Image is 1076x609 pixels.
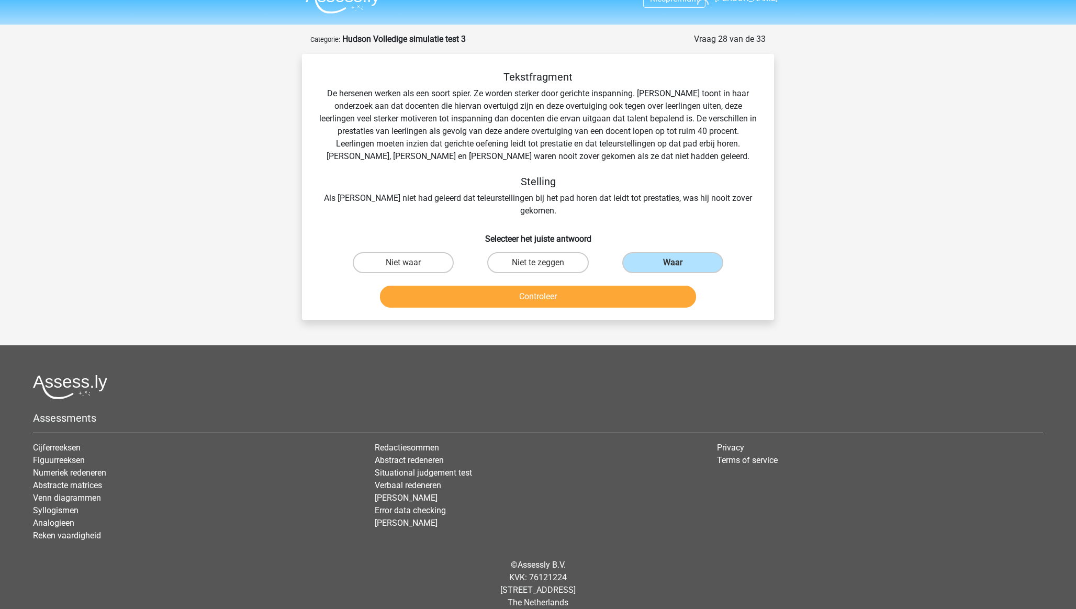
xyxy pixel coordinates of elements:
[33,443,81,453] a: Cijferreeksen
[622,252,723,273] label: Waar
[33,505,79,515] a: Syllogismen
[518,560,566,570] a: Assessly B.V.
[375,480,441,490] a: Verbaal redeneren
[33,375,107,399] img: Assessly logo
[375,468,472,478] a: Situational judgement test
[33,493,101,503] a: Venn diagrammen
[353,252,454,273] label: Niet waar
[375,493,438,503] a: [PERSON_NAME]
[33,480,102,490] a: Abstracte matrices
[319,175,757,188] h5: Stelling
[33,518,74,528] a: Analogieen
[375,455,444,465] a: Abstract redeneren
[487,252,588,273] label: Niet te zeggen
[33,455,85,465] a: Figuurreeksen
[319,71,757,217] div: De hersenen werken als een soort spier. Ze worden sterker door gerichte inspanning. [PERSON_NAME]...
[319,71,757,83] h5: Tekstfragment
[33,412,1043,424] h5: Assessments
[380,286,697,308] button: Controleer
[342,34,466,44] strong: Hudson Volledige simulatie test 3
[717,455,778,465] a: Terms of service
[33,531,101,540] a: Reken vaardigheid
[319,225,757,244] h6: Selecteer het juiste antwoord
[33,468,106,478] a: Numeriek redeneren
[375,505,446,515] a: Error data checking
[375,518,438,528] a: [PERSON_NAME]
[310,36,340,43] small: Categorie:
[694,33,766,46] div: Vraag 28 van de 33
[375,443,439,453] a: Redactiesommen
[717,443,744,453] a: Privacy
